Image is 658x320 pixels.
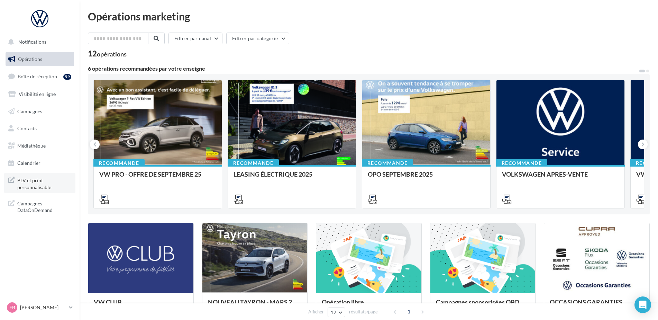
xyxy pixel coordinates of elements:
span: Afficher [308,309,324,315]
a: Contacts [4,121,75,136]
div: Recommandé [496,159,547,167]
span: Contacts [17,125,37,131]
a: FR [PERSON_NAME] [6,301,74,314]
span: résultats/page [349,309,378,315]
div: 59 [63,74,71,80]
div: VW CLUB [94,299,188,312]
div: 12 [88,50,127,57]
a: Opérations [4,52,75,66]
a: Visibilité en ligne [4,87,75,101]
div: OPO SEPTEMBRE 2025 [368,171,485,185]
a: Campagnes DataOnDemand [4,196,75,216]
span: Boîte de réception [18,73,57,79]
div: NOUVEAU TAYRON - MARS 2025 [208,299,302,312]
div: Recommandé [362,159,413,167]
a: PLV et print personnalisable [4,173,75,193]
div: Campagnes sponsorisées OPO [436,299,530,312]
div: 6 opérations recommandées par votre enseigne [88,66,639,71]
span: FR [9,304,15,311]
div: OCCASIONS GARANTIES [550,299,644,312]
a: Médiathèque [4,139,75,153]
a: Campagnes [4,104,75,119]
div: VOLKSWAGEN APRES-VENTE [502,171,619,185]
span: Notifications [18,39,46,45]
span: 1 [403,306,414,317]
div: VW PRO - OFFRE DE SEPTEMBRE 25 [99,171,216,185]
span: Médiathèque [17,143,46,149]
a: Calendrier [4,156,75,170]
button: Filtrer par catégorie [226,33,289,44]
span: Opérations [18,56,42,62]
div: opérations [97,51,127,57]
span: Campagnes DataOnDemand [17,199,71,214]
span: PLV et print personnalisable [17,176,71,190]
span: Campagnes [17,108,42,114]
span: 12 [331,310,337,315]
div: LEASING ÉLECTRIQUE 2025 [234,171,350,185]
div: Opérations marketing [88,11,650,21]
p: [PERSON_NAME] [20,304,66,311]
button: 12 [328,308,345,317]
span: Visibilité en ligne [19,91,56,97]
a: Boîte de réception59 [4,69,75,84]
div: Open Intercom Messenger [634,296,651,313]
button: Filtrer par canal [168,33,222,44]
div: Opération libre [322,299,416,312]
div: Recommandé [93,159,145,167]
button: Notifications [4,35,73,49]
div: Recommandé [228,159,279,167]
span: Calendrier [17,160,40,166]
